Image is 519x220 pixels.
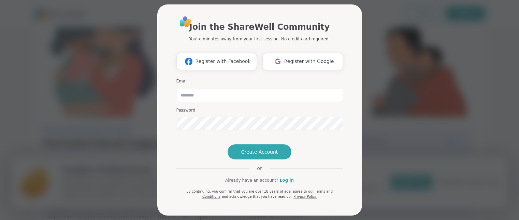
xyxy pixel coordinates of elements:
span: and acknowledge that you have read our [222,195,292,198]
a: Privacy Policy [293,195,317,198]
span: Register with Google [284,58,334,65]
p: You're minutes away from your first session. No credit card required. [189,36,330,42]
img: ShareWell Logomark [271,55,284,68]
span: Already have an account? [225,177,278,183]
span: Register with Facebook [195,58,250,65]
span: or [249,165,270,172]
span: Create Account [241,148,278,155]
img: ShareWell Logomark [182,55,195,68]
h3: Email [176,78,343,84]
h1: Join the ShareWell Community [189,21,330,33]
h3: Password [176,107,343,113]
img: ShareWell Logo [178,14,193,29]
button: Create Account [228,144,292,159]
span: By continuing, you confirm that you are over 18 years of age, agree to our [186,190,314,193]
a: Log in [280,177,294,183]
button: Register with Google [262,53,343,70]
button: Register with Facebook [176,53,257,70]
